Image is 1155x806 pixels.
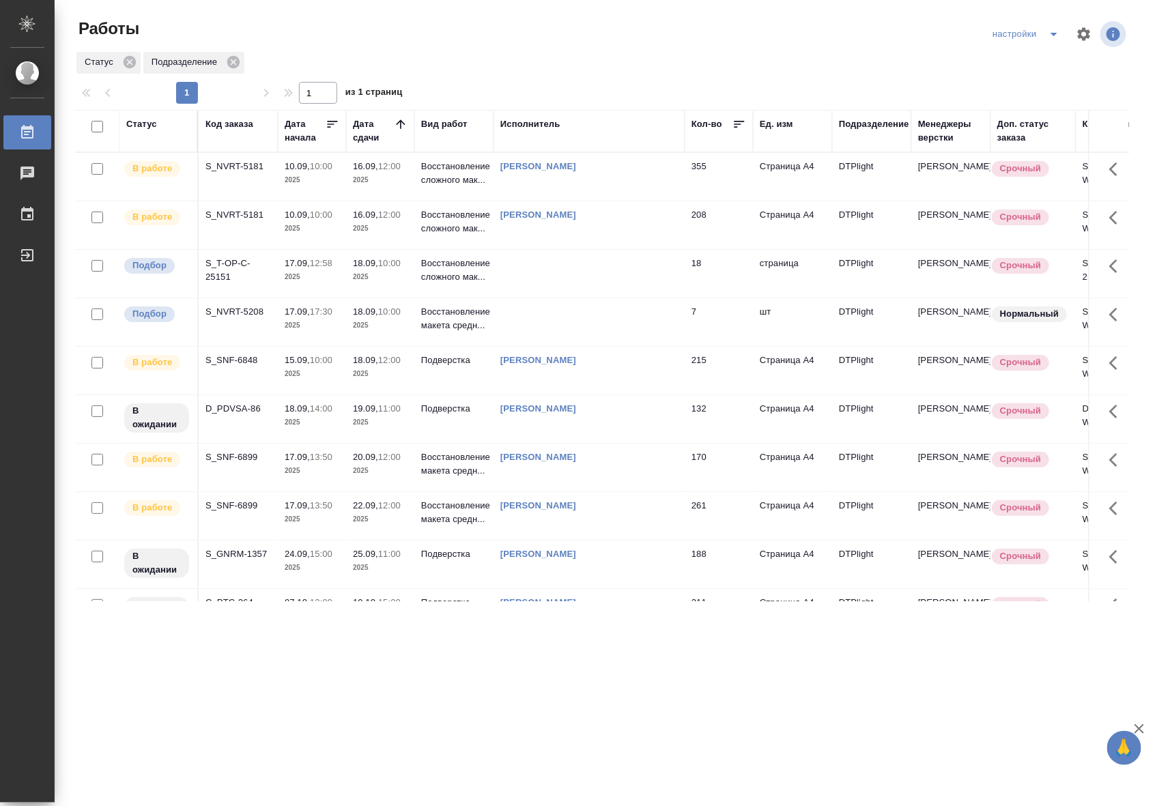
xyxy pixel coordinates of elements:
a: [PERSON_NAME] [500,597,576,607]
td: 211 [685,589,753,637]
p: 18.09, [285,403,310,414]
p: Восстановление макета средн... [421,305,487,332]
p: Восстановление сложного мак... [421,257,487,284]
p: Срочный [1000,452,1041,466]
div: Менеджеры верстки [918,117,984,145]
td: DTPlight [832,444,911,491]
p: [PERSON_NAME] [918,305,984,319]
td: Страница А4 [753,395,832,443]
p: 16.09, [353,210,378,220]
p: 2025 [353,173,408,187]
p: Статус [85,55,118,69]
p: Срочный [1000,404,1041,418]
div: Код заказа [205,117,253,131]
a: [PERSON_NAME] [500,500,576,510]
p: 2025 [353,416,408,429]
p: Срочный [1000,598,1041,611]
p: 15.09, [285,355,310,365]
div: C_PTC-264 [205,596,271,609]
a: [PERSON_NAME] [500,210,576,220]
p: 18.09, [353,306,378,317]
div: Можно подбирать исполнителей [123,305,190,323]
p: [PERSON_NAME] [918,547,984,561]
td: S_SNF-6899-WK-009 [1076,444,1155,491]
td: 261 [685,492,753,540]
p: 14:00 [310,403,332,414]
p: 2025 [353,319,408,332]
button: Здесь прячутся важные кнопки [1101,153,1134,186]
a: [PERSON_NAME] [500,355,576,365]
p: Срочный [1000,549,1041,563]
p: 15:00 [310,549,332,559]
p: [PERSON_NAME] [918,257,984,270]
div: S_T-OP-C-25151 [205,257,271,284]
td: 170 [685,444,753,491]
td: S_T-OP-C-25151-WK-008 [1076,250,1155,298]
p: 2025 [353,513,408,526]
button: Здесь прячутся важные кнопки [1101,541,1134,573]
button: 🙏 [1107,731,1141,765]
p: В работе [132,501,172,515]
p: 12:00 [378,452,401,462]
button: Здесь прячутся важные кнопки [1101,298,1134,331]
p: [PERSON_NAME] [918,354,984,367]
td: Страница А4 [753,541,832,588]
td: DTPlight [832,492,911,540]
p: Подверстка [421,547,487,561]
p: 11:00 [378,403,401,414]
div: Дата начала [285,117,326,145]
p: 17.09, [285,306,310,317]
p: Срочный [1000,259,1041,272]
p: В работе [132,452,172,466]
p: 2025 [353,222,408,235]
p: 17.09, [285,452,310,462]
p: 2025 [353,561,408,575]
div: Можно подбирать исполнителей [123,257,190,275]
span: Посмотреть информацию [1100,21,1129,47]
p: Подбор [132,307,167,321]
p: 15:00 [378,597,401,607]
td: DTPlight [832,541,911,588]
div: Исполнитель назначен, приступать к работе пока рано [123,596,190,628]
p: 12:00 [378,210,401,220]
div: S_NVRT-5208 [205,305,271,319]
td: Страница А4 [753,347,832,394]
td: 208 [685,201,753,249]
td: S_NVRT-5181-WK-015 [1076,153,1155,201]
p: 10.09, [285,161,310,171]
p: Восстановление сложного мак... [421,208,487,235]
p: 12:58 [310,258,332,268]
div: Исполнитель выполняет работу [123,208,190,227]
div: Исполнитель выполняет работу [123,499,190,517]
div: S_SNF-6899 [205,450,271,464]
td: S_SNF-6848-WK-003 [1076,347,1155,394]
span: 🙏 [1113,734,1136,762]
button: Здесь прячутся важные кнопки [1101,492,1134,525]
div: Вид работ [421,117,468,131]
p: 10:00 [378,258,401,268]
p: 13:50 [310,452,332,462]
div: Исполнитель выполняет работу [123,354,190,372]
a: [PERSON_NAME] [500,452,576,462]
p: В работе [132,210,172,224]
td: 355 [685,153,753,201]
p: 13:50 [310,500,332,510]
div: Исполнитель [500,117,560,131]
a: [PERSON_NAME] [500,403,576,414]
td: DTPlight [832,347,911,394]
div: Статус [126,117,157,131]
p: 12:00 [378,161,401,171]
span: Работы [75,18,139,40]
p: 2025 [285,319,339,332]
p: 2025 [285,270,339,284]
td: шт [753,298,832,346]
p: В работе [132,162,172,175]
button: Здесь прячутся важные кнопки [1101,201,1134,234]
p: Нормальный [1000,307,1059,321]
div: split button [989,23,1068,45]
p: 10:00 [310,355,332,365]
p: Восстановление макета средн... [421,499,487,526]
p: 11:00 [378,549,401,559]
span: из 1 страниц [345,84,403,104]
div: Доп. статус заказа [997,117,1069,145]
